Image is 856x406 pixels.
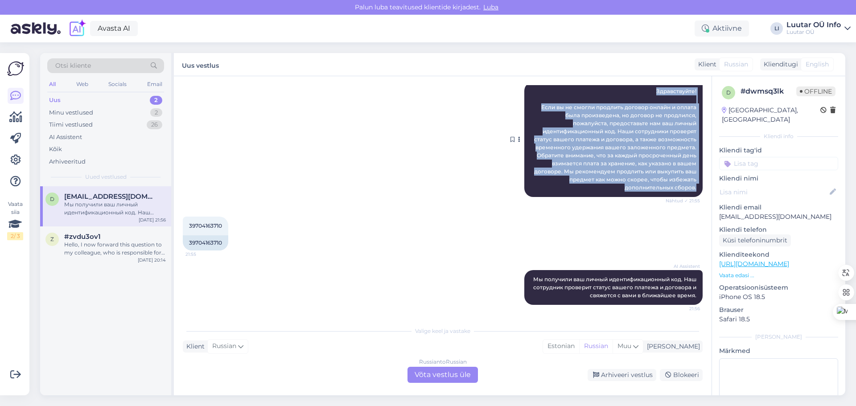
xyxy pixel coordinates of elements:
[85,173,127,181] span: Uued vestlused
[49,108,93,117] div: Minu vestlused
[719,333,838,341] div: [PERSON_NAME]
[49,96,61,105] div: Uus
[719,305,838,315] p: Brauser
[667,305,700,312] span: 21:56
[719,157,838,170] input: Lisa tag
[481,3,501,11] span: Luba
[617,342,631,350] span: Muu
[579,340,613,353] div: Russian
[786,29,841,36] div: Luutar OÜ
[760,60,798,69] div: Klienditugi
[183,342,205,351] div: Klient
[139,217,166,223] div: [DATE] 21:56
[719,292,838,302] p: iPhone OS 18.5
[695,21,749,37] div: Aktiivne
[407,367,478,383] div: Võta vestlus üle
[719,212,838,221] p: [EMAIL_ADDRESS][DOMAIN_NAME]
[147,120,162,129] div: 26
[50,196,54,202] span: D
[64,233,101,241] span: #zvdu3ov1
[47,78,58,90] div: All
[49,120,93,129] div: Tiimi vestlused
[150,96,162,105] div: 2
[138,257,166,263] div: [DATE] 20:14
[183,327,703,335] div: Valige keel ja vastake
[719,146,838,155] p: Kliendi tag'id
[719,260,789,268] a: [URL][DOMAIN_NAME]
[719,283,838,292] p: Operatsioonisüsteem
[722,106,820,124] div: [GEOGRAPHIC_DATA], [GEOGRAPHIC_DATA]
[64,201,166,217] div: Мы получили ваш личный идентификационный код. Наш сотрудник проверит статус вашего платежа и дого...
[50,236,54,242] span: z
[107,78,128,90] div: Socials
[543,340,579,353] div: Estonian
[806,60,829,69] span: English
[533,276,698,299] span: Мы получили ваш личный идентификационный код. Наш сотрудник проверит статус вашего платежа и дого...
[90,21,138,36] a: Avasta AI
[719,271,838,279] p: Vaata edasi ...
[419,358,467,366] div: Russian to Russian
[64,241,166,257] div: Hello, I now forward this question to my colleague, who is responsible for this. The reply will b...
[695,60,716,69] div: Klient
[183,235,228,250] div: 39704163710
[588,369,656,381] div: Arhiveeri vestlus
[643,342,700,351] div: [PERSON_NAME]
[719,203,838,212] p: Kliendi email
[719,234,791,246] div: Küsi telefoninumbrit
[64,193,157,201] span: Daniilrevlers@gmail.com
[660,369,703,381] div: Blokeeri
[786,21,841,29] div: Luutar OÜ Info
[719,225,838,234] p: Kliendi telefon
[185,251,219,258] span: 21:55
[49,145,62,154] div: Kõik
[534,88,698,191] span: Здравствуйте! Если вы не смогли продлить договор онлайн и оплата была произведена, но договор не ...
[796,86,835,96] span: Offline
[55,61,91,70] span: Otsi kliente
[212,341,236,351] span: Russian
[720,187,828,197] input: Lisa nimi
[741,86,796,97] div: # dwmsq3lk
[74,78,90,90] div: Web
[719,250,838,259] p: Klienditeekond
[719,132,838,140] div: Kliendi info
[726,89,731,96] span: d
[182,58,219,70] label: Uus vestlus
[49,157,86,166] div: Arhiveeritud
[145,78,164,90] div: Email
[7,200,23,240] div: Vaata siia
[719,346,838,356] p: Märkmed
[770,22,783,35] div: LI
[666,197,700,204] span: Nähtud ✓ 21:55
[786,21,851,36] a: Luutar OÜ InfoLuutar OÜ
[724,60,748,69] span: Russian
[719,174,838,183] p: Kliendi nimi
[68,19,86,38] img: explore-ai
[667,263,700,270] span: AI Assistent
[7,232,23,240] div: 2 / 3
[49,133,82,142] div: AI Assistent
[7,60,24,77] img: Askly Logo
[189,222,222,229] span: 39704163710
[719,315,838,324] p: Safari 18.5
[150,108,162,117] div: 2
